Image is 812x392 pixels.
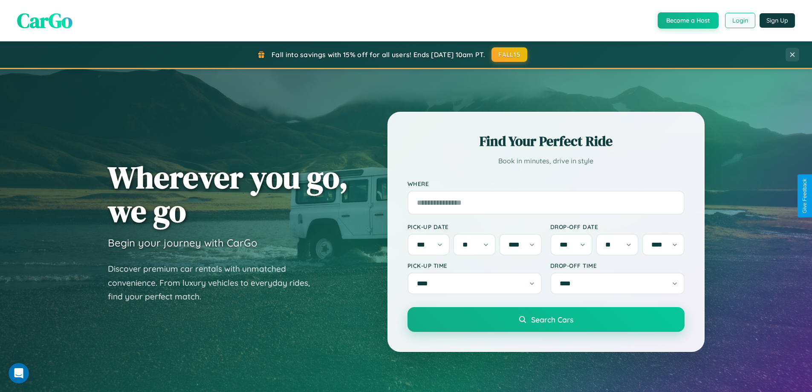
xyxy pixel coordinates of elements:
h3: Begin your journey with CarGo [108,236,257,249]
label: Drop-off Time [550,262,685,269]
iframe: Intercom live chat [9,363,29,383]
span: CarGo [17,6,72,35]
div: Give Feedback [802,179,808,213]
label: Pick-up Time [407,262,542,269]
label: Pick-up Date [407,223,542,230]
label: Drop-off Date [550,223,685,230]
p: Discover premium car rentals with unmatched convenience. From luxury vehicles to everyday rides, ... [108,262,321,304]
button: Login [725,13,755,28]
h1: Wherever you go, we go [108,160,348,228]
button: Become a Host [658,12,719,29]
button: Search Cars [407,307,685,332]
span: Fall into savings with 15% off for all users! Ends [DATE] 10am PT. [272,50,485,59]
button: FALL15 [491,47,527,62]
label: Where [407,180,685,187]
h2: Find Your Perfect Ride [407,132,685,151]
button: Sign Up [760,13,795,28]
p: Book in minutes, drive in style [407,155,685,167]
span: Search Cars [531,315,573,324]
